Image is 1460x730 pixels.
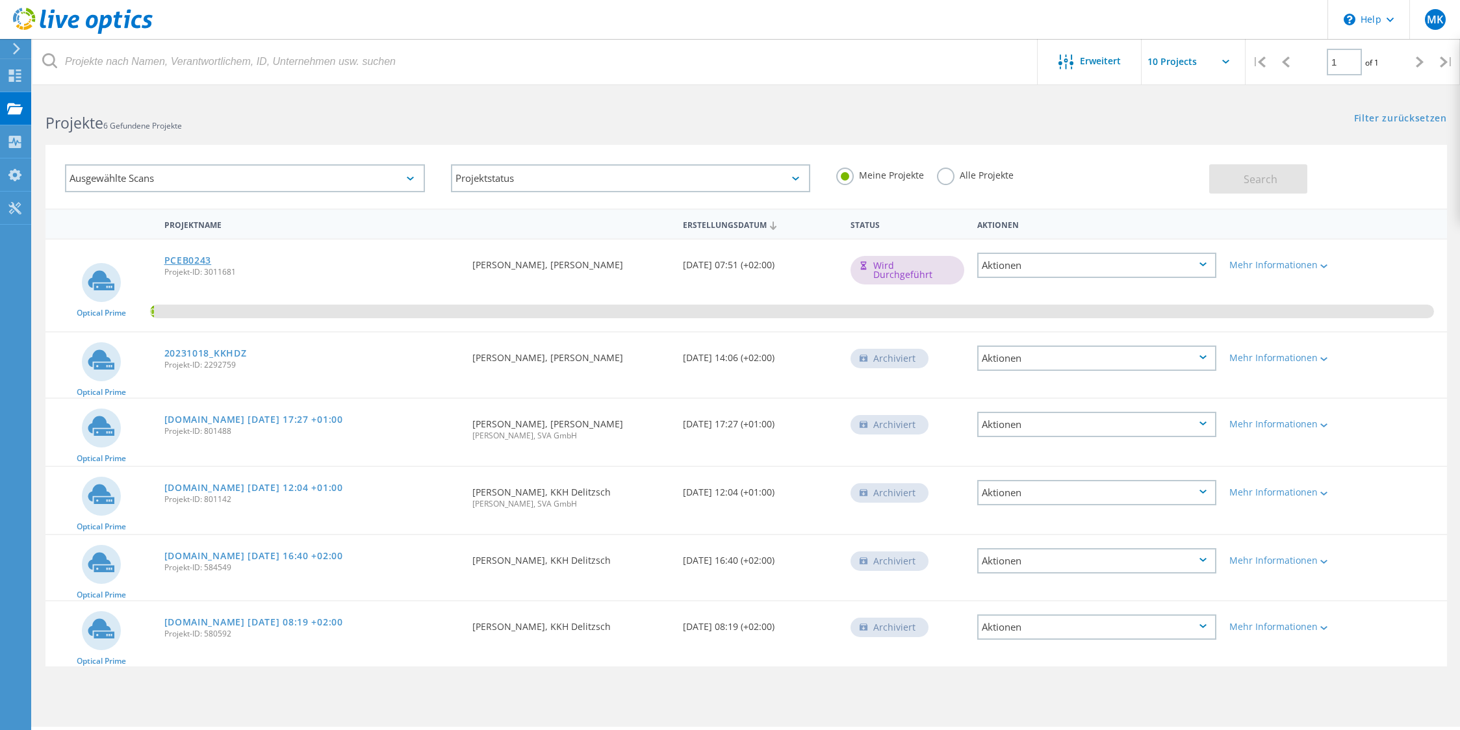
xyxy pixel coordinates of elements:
div: Mehr Informationen [1229,353,1329,362]
div: Status [844,212,970,236]
div: [PERSON_NAME], [PERSON_NAME] [466,333,676,375]
span: Projekt-ID: 3011681 [164,268,460,276]
span: of 1 [1365,57,1379,68]
div: Mehr Informationen [1229,556,1329,565]
div: Mehr Informationen [1229,420,1329,429]
input: Projekte nach Namen, Verantwortlichem, ID, Unternehmen usw. suchen [32,39,1038,84]
span: Optical Prime [77,388,126,396]
div: | [1433,39,1460,85]
span: Optical Prime [77,591,126,599]
a: PCEB0243 [164,256,212,265]
div: [DATE] 14:06 (+02:00) [676,333,845,375]
label: Meine Projekte [836,168,924,180]
div: Aktionen [977,480,1216,505]
div: Aktionen [971,212,1223,236]
div: [DATE] 08:19 (+02:00) [676,601,845,644]
svg: \n [1344,14,1355,25]
a: 20231018_KKHDZ [164,349,247,358]
div: Aktionen [977,346,1216,371]
label: Alle Projekte [937,168,1014,180]
div: Archiviert [851,349,929,368]
div: Archiviert [851,415,929,434]
a: Live Optics Dashboard [13,27,153,36]
div: [PERSON_NAME], [PERSON_NAME] [466,240,676,283]
div: Archiviert [851,483,929,503]
div: Wird durchgeführt [851,256,964,284]
div: Archiviert [851,618,929,637]
span: Projekt-ID: 801142 [164,496,460,503]
span: Optical Prime [77,309,126,317]
div: [DATE] 07:51 (+02:00) [676,240,845,283]
span: Projekt-ID: 2292759 [164,361,460,369]
span: [PERSON_NAME], SVA GmbH [472,500,670,508]
span: [PERSON_NAME], SVA GmbH [472,432,670,440]
div: Projektname [158,212,467,236]
span: Projekt-ID: 801488 [164,427,460,435]
div: [DATE] 17:27 (+01:00) [676,399,845,442]
div: | [1246,39,1272,85]
span: Projekt-ID: 580592 [164,630,460,638]
div: Aktionen [977,548,1216,573]
div: Mehr Informationen [1229,488,1329,497]
div: [PERSON_NAME], KKH Delitzsch [466,601,676,644]
span: Projekt-ID: 584549 [164,564,460,572]
span: Optical Prime [77,657,126,665]
div: Aktionen [977,253,1216,278]
button: Search [1209,164,1307,194]
div: Aktionen [977,412,1216,437]
div: Mehr Informationen [1229,622,1329,631]
div: Mehr Informationen [1229,260,1329,270]
div: Projektstatus [451,164,811,192]
a: [DOMAIN_NAME] [DATE] 12:04 +01:00 [164,483,343,492]
div: [PERSON_NAME], [PERSON_NAME] [466,399,676,453]
span: Search [1244,172,1277,186]
div: [PERSON_NAME], KKH Delitzsch [466,535,676,578]
a: [DOMAIN_NAME] [DATE] 08:19 +02:00 [164,618,343,627]
div: [DATE] 16:40 (+02:00) [676,535,845,578]
span: 0.32% [150,305,154,316]
div: [DATE] 12:04 (+01:00) [676,467,845,510]
b: Projekte [45,112,103,133]
div: Ausgewählte Scans [65,164,425,192]
div: Erstellungsdatum [676,212,845,236]
span: MK [1427,14,1443,25]
a: Filter zurücksetzen [1354,114,1447,125]
span: 6 Gefundene Projekte [103,120,182,131]
span: Optical Prime [77,455,126,462]
a: [DOMAIN_NAME] [DATE] 17:27 +01:00 [164,415,343,424]
a: [DOMAIN_NAME] [DATE] 16:40 +02:00 [164,551,343,560]
div: [PERSON_NAME], KKH Delitzsch [466,467,676,521]
div: Aktionen [977,614,1216,640]
span: Erweitert [1080,57,1121,66]
div: Archiviert [851,551,929,571]
span: Optical Prime [77,523,126,531]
